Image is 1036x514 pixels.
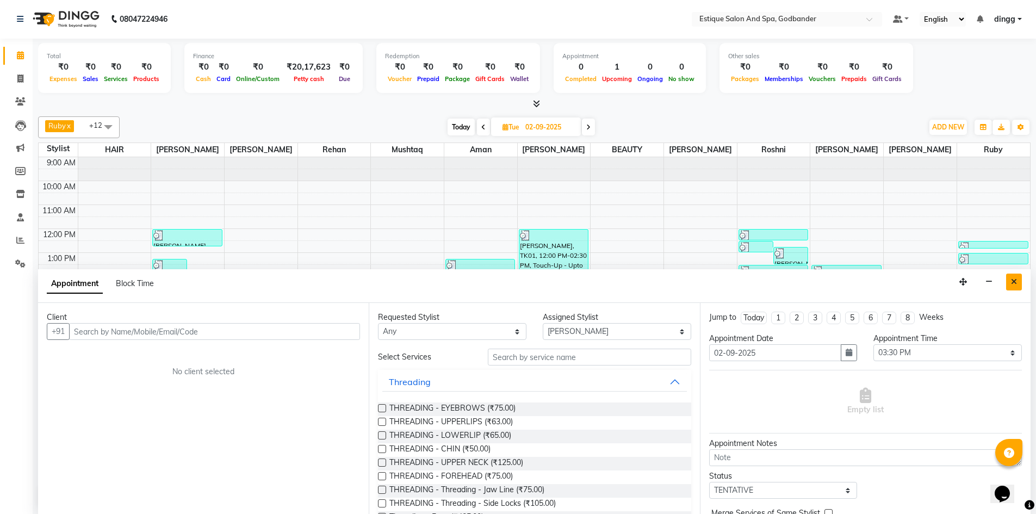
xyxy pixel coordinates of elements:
[335,61,354,73] div: ₹0
[666,61,697,73] div: 0
[80,75,101,83] span: Sales
[442,61,473,73] div: ₹0
[847,388,884,416] span: Empty list
[389,402,516,416] span: THREADING - EYEBROWS (₹75.00)
[47,52,162,61] div: Total
[153,259,187,276] div: [PERSON_NAME], TK05, 01:15 PM-02:00 PM, Haircut (Men) - For Boy Upto 10 Years
[919,312,944,323] div: Weeks
[812,265,880,280] div: [PERSON_NAME], TK06, 01:30 PM-02:10 PM, Pedicure - BOX The Tox
[870,61,904,73] div: ₹0
[69,323,360,340] input: Search by Name/Mobile/Email/Code
[882,312,896,324] li: 7
[444,143,517,157] span: Aman
[562,61,599,73] div: 0
[80,61,101,73] div: ₹0
[214,75,233,83] span: Card
[743,312,764,324] div: Today
[131,75,162,83] span: Products
[591,143,663,157] span: BEAUTY
[728,75,762,83] span: Packages
[193,75,214,83] span: Cash
[737,143,810,157] span: Roshni
[827,312,841,324] li: 4
[806,61,839,73] div: ₹0
[488,349,691,366] input: Search by service name
[839,61,870,73] div: ₹0
[562,75,599,83] span: Completed
[193,52,354,61] div: Finance
[519,230,588,288] div: [PERSON_NAME], TK01, 12:00 PM-02:30 PM, Touch-Up - Upto 2 Inch - Amonia free (₹2000),Women Combo ...
[666,75,697,83] span: No show
[120,4,168,34] b: 08047224946
[389,375,431,388] div: Threading
[153,230,221,246] div: [PERSON_NAME], TK02, 12:00 PM-12:45 PM, [DEMOGRAPHIC_DATA] Combo - Haircut & Hairwash (₹350)
[635,61,666,73] div: 0
[47,323,70,340] button: +91
[839,75,870,83] span: Prepaids
[116,278,154,288] span: Block Time
[739,230,808,240] div: [PERSON_NAME], TK01, 12:00 PM-12:30 PM, International Wax - Half Legs
[446,259,514,276] div: [PERSON_NAME], TK08, 01:15 PM-02:00 PM, Hair Wash (Women) - Hair Below Shoulder
[709,312,736,323] div: Jump to
[774,247,808,264] div: [PERSON_NAME], TK01, 12:45 PM-01:30 PM, Stripless Wax - Upperlip
[739,241,773,252] div: [PERSON_NAME], TK01, 12:30 PM-01:00 PM, International Wax - Full Arms
[884,143,957,157] span: [PERSON_NAME]
[371,143,444,157] span: mushtaq
[664,143,737,157] span: [PERSON_NAME]
[518,143,591,157] span: [PERSON_NAME]
[932,123,964,131] span: ADD NEW
[370,351,480,363] div: Select Services
[709,344,842,361] input: yyyy-mm-dd
[39,143,78,154] div: Stylist
[709,333,858,344] div: Appointment Date
[73,366,334,377] div: No client selected
[389,443,491,457] span: THREADING - CHIN (₹50.00)
[193,61,214,73] div: ₹0
[48,121,66,130] span: Ruby
[599,75,635,83] span: Upcoming
[40,181,78,193] div: 10:00 AM
[771,312,785,324] li: 1
[389,457,523,470] span: THREADING - UPPER NECK (₹125.00)
[389,470,513,484] span: THREADING - FOREHEAD (₹75.00)
[473,61,507,73] div: ₹0
[389,484,544,498] span: THREADING - Threading - Jaw Line (₹75.00)
[473,75,507,83] span: Gift Cards
[28,4,102,34] img: logo
[336,75,353,83] span: Due
[709,438,1022,449] div: Appointment Notes
[864,312,878,324] li: 6
[151,143,224,157] span: [PERSON_NAME]
[131,61,162,73] div: ₹0
[448,119,475,135] span: Today
[389,416,513,430] span: THREADING - UPPERLIPS (₹63.00)
[385,52,531,61] div: Redemption
[389,430,511,443] span: THREADING - LOWERLIP (₹65.00)
[599,61,635,73] div: 1
[507,61,531,73] div: ₹0
[45,253,78,264] div: 1:00 PM
[870,75,904,83] span: Gift Cards
[382,372,686,392] button: Threading
[89,121,110,129] span: +12
[101,61,131,73] div: ₹0
[929,120,967,135] button: ADD NEW
[378,312,526,323] div: Requested Stylist
[957,143,1030,157] span: Ruby
[225,143,297,157] span: [PERSON_NAME]
[47,75,80,83] span: Expenses
[994,14,1015,25] span: dingg
[45,157,78,169] div: 9:00 AM
[728,52,904,61] div: Other sales
[298,143,371,157] span: Rehan
[41,229,78,240] div: 12:00 PM
[873,333,1022,344] div: Appointment Time
[282,61,335,73] div: ₹20,17,623
[291,75,327,83] span: Petty cash
[385,75,414,83] span: Voucher
[214,61,233,73] div: ₹0
[810,143,883,157] span: [PERSON_NAME]
[762,61,806,73] div: ₹0
[635,75,666,83] span: Ongoing
[233,61,282,73] div: ₹0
